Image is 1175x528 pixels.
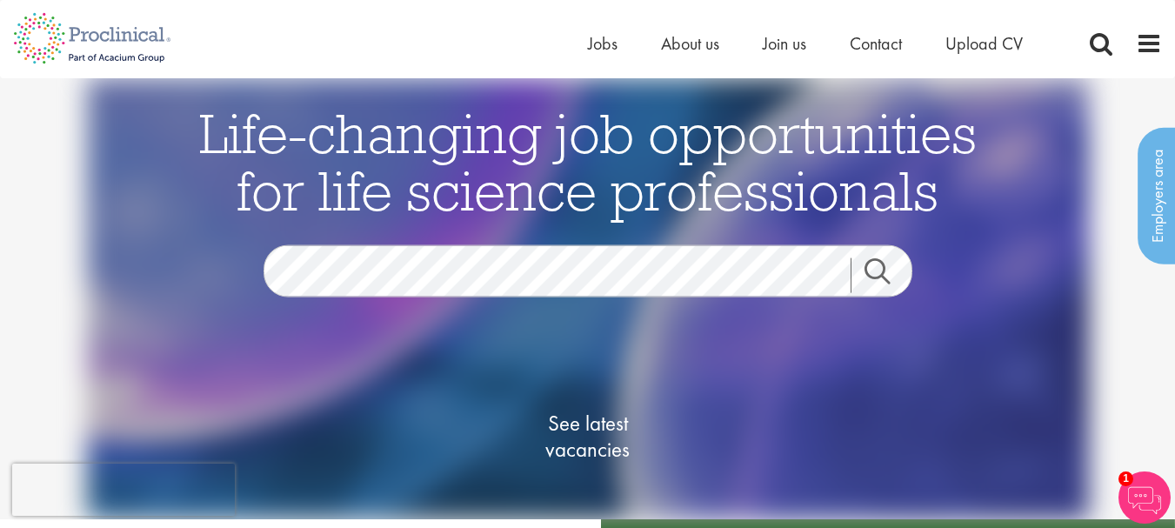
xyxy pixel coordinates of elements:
a: Join us [763,32,806,55]
a: Contact [850,32,902,55]
img: candidate home [87,78,1089,519]
a: Upload CV [945,32,1023,55]
span: See latest vacancies [501,410,675,462]
a: Jobs [588,32,618,55]
span: Life-changing job opportunities for life science professionals [199,97,977,224]
span: 1 [1118,471,1133,486]
img: Chatbot [1118,471,1171,524]
a: About us [661,32,719,55]
a: Job search submit button [851,257,925,292]
iframe: reCAPTCHA [12,464,235,516]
